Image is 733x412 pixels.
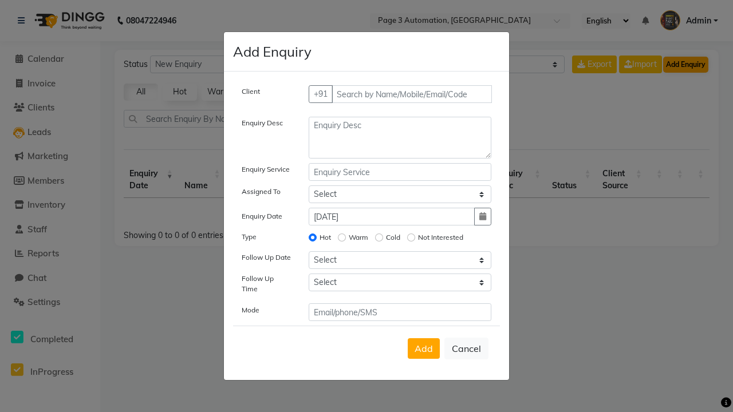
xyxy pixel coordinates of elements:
[349,232,368,243] label: Warm
[242,211,282,221] label: Enquiry Date
[444,338,488,359] button: Cancel
[242,232,257,242] label: Type
[242,164,290,175] label: Enquiry Service
[309,85,333,103] button: +91
[309,303,492,321] input: Email/phone/SMS
[242,274,291,294] label: Follow Up Time
[242,86,260,97] label: Client
[386,232,400,243] label: Cold
[242,118,283,128] label: Enquiry Desc
[415,343,433,354] span: Add
[233,41,312,62] h4: Add Enquiry
[309,163,492,181] input: Enquiry Service
[418,232,463,243] label: Not Interested
[320,232,331,243] label: Hot
[332,85,492,103] input: Search by Name/Mobile/Email/Code
[242,305,259,315] label: Mode
[408,338,440,359] button: Add
[242,187,281,197] label: Assigned To
[242,252,291,263] label: Follow Up Date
